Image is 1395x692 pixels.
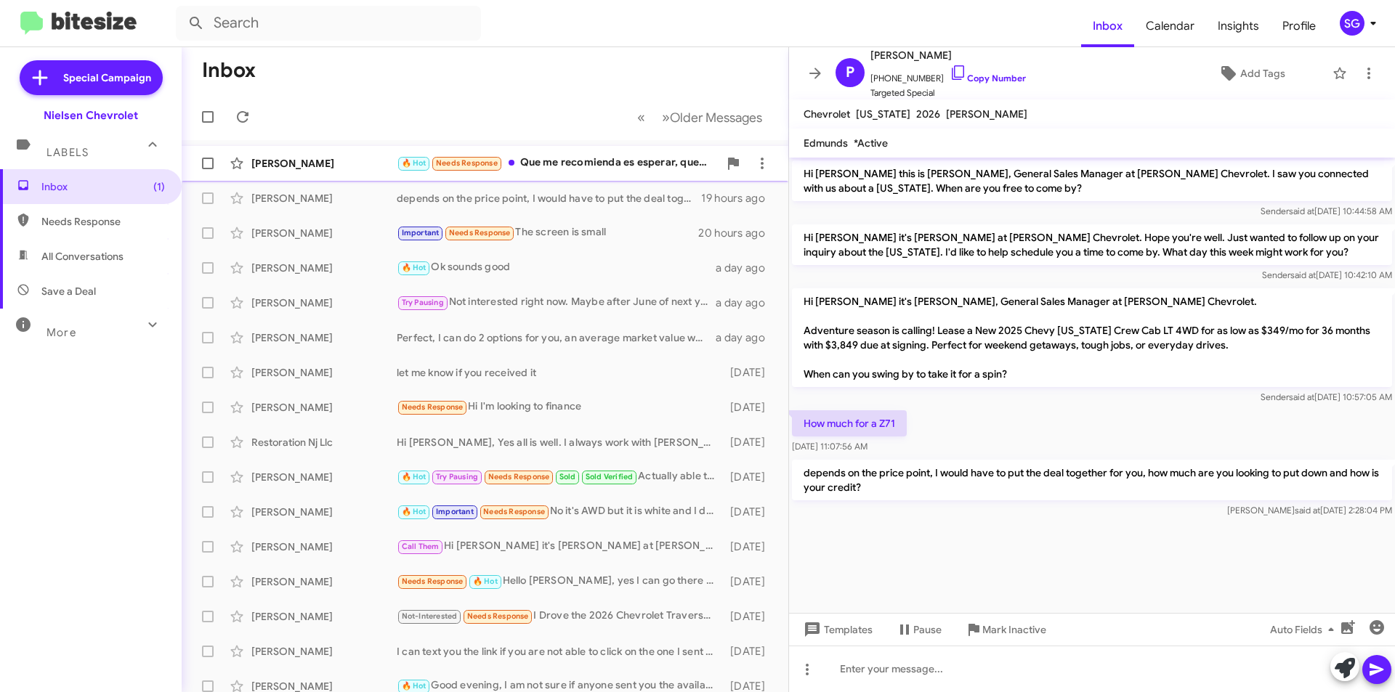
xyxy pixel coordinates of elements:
span: All Conversations [41,249,124,264]
div: [PERSON_NAME] [251,540,397,554]
div: [PERSON_NAME] [251,574,397,589]
div: let me know if you received it [397,365,723,380]
div: [PERSON_NAME] [251,400,397,415]
span: Auto Fields [1270,616,1340,643]
div: a day ago [716,261,777,275]
div: Ok sounds good [397,259,716,276]
div: [PERSON_NAME] [251,470,397,484]
button: Templates [789,616,884,643]
div: [PERSON_NAME] [251,609,397,624]
p: Hi [PERSON_NAME] it's [PERSON_NAME] at [PERSON_NAME] Chevrolet. Hope you're well. Just wanted to ... [792,224,1392,265]
div: [PERSON_NAME] [251,261,397,275]
div: Restoration Nj Llc [251,435,397,449]
span: Edmunds [804,137,848,150]
div: [PERSON_NAME] [251,296,397,310]
div: [DATE] [723,505,777,519]
button: Next [653,102,771,132]
div: I can text you the link if you are not able to click on the one I sent you, this text is coming f... [397,644,723,659]
span: Older Messages [670,110,762,126]
span: « [637,108,645,126]
span: Needs Response [41,214,165,229]
span: » [662,108,670,126]
div: Hi I'm looking to finance [397,399,723,415]
nav: Page navigation example [629,102,771,132]
div: Nielsen Chevrolet [44,108,138,123]
div: [PERSON_NAME] [251,191,397,205]
span: said at [1289,391,1314,402]
div: [PERSON_NAME] [251,644,397,659]
span: said at [1289,205,1314,216]
div: [PERSON_NAME] [251,330,397,345]
span: Important [436,507,474,516]
div: The screen is small [397,224,698,241]
span: Calendar [1134,5,1206,47]
span: Needs Response [488,472,550,481]
div: 20 hours ago [698,226,777,240]
span: *Active [854,137,888,150]
button: Previous [628,102,654,132]
button: Add Tags [1176,60,1325,86]
span: Insights [1206,5,1271,47]
div: [DATE] [723,470,777,484]
span: Pause [913,616,942,643]
span: [DATE] 11:07:56 AM [792,441,868,452]
span: [PERSON_NAME] [870,46,1026,64]
span: Needs Response [449,228,511,237]
a: Copy Number [950,73,1026,84]
div: SG [1340,11,1364,36]
a: Inbox [1081,5,1134,47]
span: Chevrolet [804,107,850,121]
span: Sold Verified [586,472,634,481]
div: [DATE] [723,609,777,624]
button: Pause [884,616,953,643]
div: Que me recomienda es esperar, quería una ustedes tienen motor 8 negra Silverado [397,155,719,171]
span: Sender [DATE] 10:42:10 AM [1262,269,1392,280]
div: Perfect, I can do 2 options for you, an average market value where I don't have to see the vehicl... [397,330,716,345]
div: [DATE] [723,365,777,380]
span: said at [1295,505,1320,516]
span: Needs Response [402,577,464,586]
a: Profile [1271,5,1327,47]
span: Needs Response [436,158,498,168]
div: [PERSON_NAME] [251,156,397,171]
span: (1) [153,179,165,194]
span: 🔥 Hot [402,507,426,516]
div: No it's AWD but it is white and I don't like that color [397,503,723,520]
div: Actually able to make it within the hour. Should be there before 2. Thanks [397,468,723,485]
span: 🔥 Hot [473,577,498,586]
div: [DATE] [723,574,777,589]
div: Hello [PERSON_NAME], yes I can go there [DATE] [397,573,723,590]
div: I Drove the 2026 Chevrolet Traverse High Country, Here Is My Honest Review - Autoblog [URL][DOMAI... [397,608,723,624]
span: 2026 [916,107,940,121]
div: [PERSON_NAME] [251,226,397,240]
p: Hi [PERSON_NAME] this is [PERSON_NAME], General Sales Manager at [PERSON_NAME] Chevrolet. I saw y... [792,160,1392,201]
span: Needs Response [402,402,464,412]
div: [PERSON_NAME] [251,505,397,519]
p: How much for a Z71 [792,410,907,436]
div: 19 hours ago [701,191,777,205]
span: Special Campaign [63,70,151,85]
span: Needs Response [483,507,545,516]
span: [US_STATE] [856,107,910,121]
span: Try Pausing [436,472,478,481]
a: Special Campaign [20,60,163,95]
span: Targeted Special [870,86,1026,100]
span: 🔥 Hot [402,263,426,272]
div: depends on the price point, I would have to put the deal together for you, how much are you looki... [397,191,701,205]
span: Important [402,228,440,237]
div: [DATE] [723,540,777,554]
h1: Inbox [202,59,256,82]
span: Sender [DATE] 10:57:05 AM [1261,391,1392,402]
span: Try Pausing [402,298,444,307]
span: Inbox [41,179,165,194]
div: Hi [PERSON_NAME] it's [PERSON_NAME] at [PERSON_NAME] Chevrolet. Adventure season is calling! Leas... [397,538,723,555]
p: depends on the price point, I would have to put the deal together for you, how much are you looki... [792,460,1392,500]
span: Sold [559,472,576,481]
span: Sender [DATE] 10:44:58 AM [1261,205,1392,216]
p: Hi [PERSON_NAME] it's [PERSON_NAME], General Sales Manager at [PERSON_NAME] Chevrolet. Adventure ... [792,288,1392,387]
span: Templates [801,616,873,643]
div: [DATE] [723,644,777,659]
span: said at [1290,269,1316,280]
